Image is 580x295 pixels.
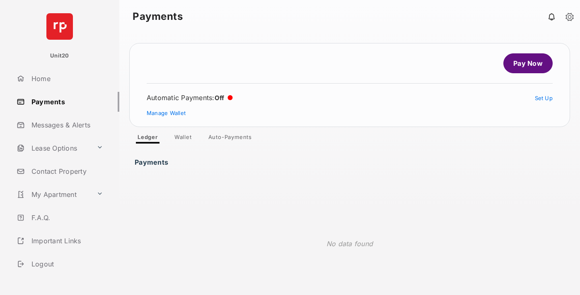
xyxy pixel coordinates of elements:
a: Ledger [131,134,164,144]
a: Set Up [535,95,553,101]
img: svg+xml;base64,PHN2ZyB4bWxucz0iaHR0cDovL3d3dy53My5vcmcvMjAwMC9zdmciIHdpZHRoPSI2NCIgaGVpZ2h0PSI2NC... [46,13,73,40]
a: Lease Options [13,138,93,158]
p: No data found [326,239,373,249]
a: Wallet [168,134,198,144]
a: My Apartment [13,185,93,204]
div: Automatic Payments : [147,94,233,102]
a: Manage Wallet [147,110,186,116]
a: Auto-Payments [202,134,259,144]
p: Unit20 [50,52,69,60]
span: Off [215,94,225,102]
strong: Payments [133,12,183,22]
a: Important Links [13,231,106,251]
a: F.A.Q. [13,208,119,228]
a: Messages & Alerts [13,115,119,135]
h3: Payments [135,158,171,162]
a: Logout [13,254,119,274]
a: Contact Property [13,161,119,181]
a: Home [13,69,119,89]
a: Payments [13,92,119,112]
